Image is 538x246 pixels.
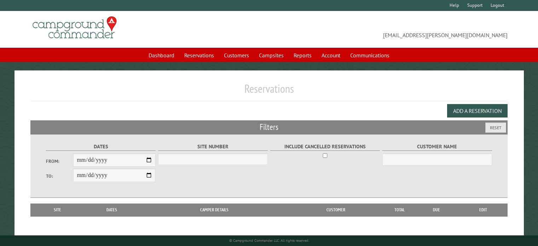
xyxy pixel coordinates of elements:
[180,48,218,62] a: Reservations
[485,122,506,133] button: Reset
[229,238,309,243] small: © Campground Commander LLC. All rights reserved.
[46,173,74,179] label: To:
[386,204,414,216] th: Total
[286,204,386,216] th: Customer
[34,204,81,216] th: Site
[414,204,459,216] th: Due
[447,104,508,118] button: Add a Reservation
[382,143,492,151] label: Customer Name
[459,204,508,216] th: Edit
[220,48,253,62] a: Customers
[158,143,268,151] label: Site Number
[30,14,119,41] img: Campground Commander
[269,19,508,39] span: [EMAIL_ADDRESS][PERSON_NAME][DOMAIN_NAME]
[30,120,508,134] h2: Filters
[81,204,143,216] th: Dates
[317,48,345,62] a: Account
[144,48,179,62] a: Dashboard
[46,143,156,151] label: Dates
[46,158,74,165] label: From:
[255,48,288,62] a: Campsites
[289,48,316,62] a: Reports
[346,48,394,62] a: Communications
[270,143,380,151] label: Include Cancelled Reservations
[30,82,508,101] h1: Reservations
[143,204,286,216] th: Camper Details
